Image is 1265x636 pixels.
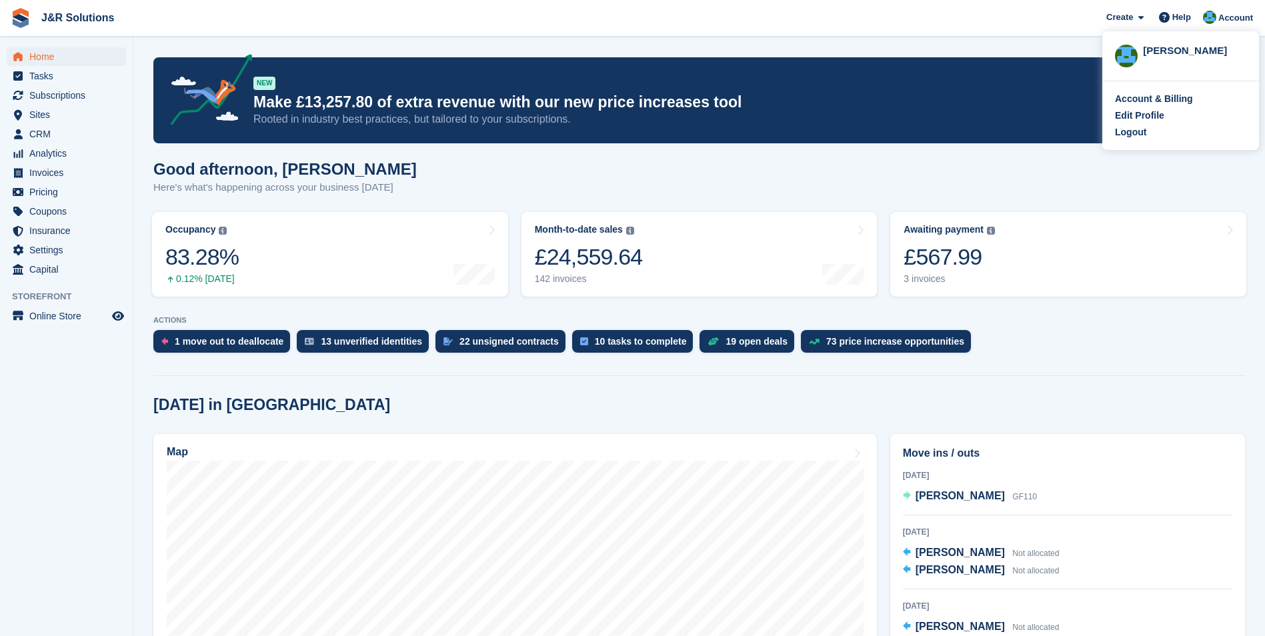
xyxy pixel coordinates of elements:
[903,526,1232,538] div: [DATE]
[7,163,126,182] a: menu
[161,337,168,345] img: move_outs_to_deallocate_icon-f764333ba52eb49d3ac5e1228854f67142a1ed5810a6f6cc68b1a99e826820c5.svg
[29,105,109,124] span: Sites
[1115,109,1246,123] a: Edit Profile
[1115,92,1193,106] div: Account & Billing
[7,260,126,279] a: menu
[903,562,1060,579] a: [PERSON_NAME] Not allocated
[29,202,109,221] span: Coupons
[153,160,417,178] h1: Good afternoon, [PERSON_NAME]
[29,241,109,259] span: Settings
[29,183,109,201] span: Pricing
[1012,623,1059,632] span: Not allocated
[1143,43,1246,55] div: [PERSON_NAME]
[321,336,422,347] div: 13 unverified identities
[165,273,239,285] div: 0.12% [DATE]
[904,273,995,285] div: 3 invoices
[1115,125,1146,139] div: Logout
[153,180,417,195] p: Here's what's happening across your business [DATE]
[1203,11,1216,24] img: Macie Adcock
[29,221,109,240] span: Insurance
[903,600,1232,612] div: [DATE]
[219,227,227,235] img: icon-info-grey-7440780725fd019a000dd9b08b2336e03edf1995a4989e88bcd33f0948082b44.svg
[700,330,801,359] a: 19 open deals
[7,241,126,259] a: menu
[29,125,109,143] span: CRM
[305,337,314,345] img: verify_identity-adf6edd0f0f0b5bbfe63781bf79b02c33cf7c696d77639b501bdc392416b5a36.svg
[7,202,126,221] a: menu
[903,619,1060,636] a: [PERSON_NAME] Not allocated
[903,545,1060,562] a: [PERSON_NAME] Not allocated
[12,290,133,303] span: Storefront
[916,621,1005,632] span: [PERSON_NAME]
[7,125,126,143] a: menu
[253,112,1128,127] p: Rooted in industry best practices, but tailored to your subscriptions.
[535,224,623,235] div: Month-to-date sales
[1012,549,1059,558] span: Not allocated
[29,67,109,85] span: Tasks
[7,47,126,66] a: menu
[572,330,700,359] a: 10 tasks to complete
[904,243,995,271] div: £567.99
[1115,92,1246,106] a: Account & Billing
[1115,45,1138,67] img: Macie Adcock
[7,144,126,163] a: menu
[535,243,643,271] div: £24,559.64
[443,337,453,345] img: contract_signature_icon-13c848040528278c33f63329250d36e43548de30e8caae1d1a13099fd9432cc5.svg
[175,336,283,347] div: 1 move out to deallocate
[904,224,984,235] div: Awaiting payment
[152,212,508,297] a: Occupancy 83.28% 0.12% [DATE]
[297,330,435,359] a: 13 unverified identities
[1218,11,1253,25] span: Account
[826,336,964,347] div: 73 price increase opportunities
[626,227,634,235] img: icon-info-grey-7440780725fd019a000dd9b08b2336e03edf1995a4989e88bcd33f0948082b44.svg
[29,260,109,279] span: Capital
[7,307,126,325] a: menu
[435,330,572,359] a: 22 unsigned contracts
[708,337,719,346] img: deal-1b604bf984904fb50ccaf53a9ad4b4a5d6e5aea283cecdc64d6e3604feb123c2.svg
[165,243,239,271] div: 83.28%
[1012,566,1059,575] span: Not allocated
[580,337,588,345] img: task-75834270c22a3079a89374b754ae025e5fb1db73e45f91037f5363f120a921f8.svg
[7,67,126,85] a: menu
[903,445,1232,461] h2: Move ins / outs
[167,446,188,458] h2: Map
[165,224,215,235] div: Occupancy
[11,8,31,28] img: stora-icon-8386f47178a22dfd0bd8f6a31ec36ba5ce8667c1dd55bd0f319d3a0aa187defe.svg
[1172,11,1191,24] span: Help
[110,308,126,324] a: Preview store
[916,564,1005,575] span: [PERSON_NAME]
[535,273,643,285] div: 142 invoices
[1106,11,1133,24] span: Create
[153,396,390,414] h2: [DATE] in [GEOGRAPHIC_DATA]
[801,330,978,359] a: 73 price increase opportunities
[890,212,1246,297] a: Awaiting payment £567.99 3 invoices
[7,86,126,105] a: menu
[153,316,1245,325] p: ACTIONS
[903,469,1232,481] div: [DATE]
[903,488,1037,505] a: [PERSON_NAME] GF110
[36,7,119,29] a: J&R Solutions
[7,221,126,240] a: menu
[7,183,126,201] a: menu
[29,86,109,105] span: Subscriptions
[29,47,109,66] span: Home
[253,93,1128,112] p: Make £13,257.80 of extra revenue with our new price increases tool
[29,144,109,163] span: Analytics
[916,547,1005,558] span: [PERSON_NAME]
[809,339,820,345] img: price_increase_opportunities-93ffe204e8149a01c8c9dc8f82e8f89637d9d84a8eef4429ea346261dce0b2c0.svg
[521,212,878,297] a: Month-to-date sales £24,559.64 142 invoices
[29,307,109,325] span: Online Store
[1115,109,1164,123] div: Edit Profile
[595,336,687,347] div: 10 tasks to complete
[987,227,995,235] img: icon-info-grey-7440780725fd019a000dd9b08b2336e03edf1995a4989e88bcd33f0948082b44.svg
[253,77,275,90] div: NEW
[29,163,109,182] span: Invoices
[459,336,559,347] div: 22 unsigned contracts
[1012,492,1037,501] span: GF110
[1115,125,1246,139] a: Logout
[153,330,297,359] a: 1 move out to deallocate
[726,336,788,347] div: 19 open deals
[7,105,126,124] a: menu
[159,54,253,130] img: price-adjustments-announcement-icon-8257ccfd72463d97f412b2fc003d46551f7dbcb40ab6d574587a9cd5c0d94...
[916,490,1005,501] span: [PERSON_NAME]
